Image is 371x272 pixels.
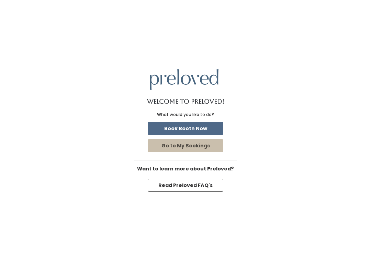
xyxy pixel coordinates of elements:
h6: Want to learn more about Preloved? [134,166,237,172]
button: Read Preloved FAQ's [148,179,223,192]
a: Go to My Bookings [146,138,225,154]
button: Book Booth Now [148,122,223,135]
h1: Welcome to Preloved! [147,98,224,105]
img: preloved logo [150,69,218,90]
div: What would you like to do? [157,112,214,118]
button: Go to My Bookings [148,139,223,152]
